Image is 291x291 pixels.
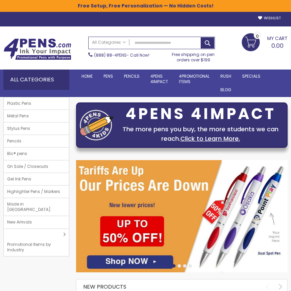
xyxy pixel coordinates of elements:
span: 4Pens 4impact [150,73,168,84]
a: New Arrivals [4,216,69,228]
a: Gel Ink Pens [4,173,69,185]
span: 4PROMOTIONAL ITEMS [179,73,210,84]
span: Bic® pens [4,148,31,160]
div: Free shipping on pen orders over $199 [171,49,215,63]
a: Pens [98,70,119,83]
img: /cheap-promotional-products.html [76,160,288,272]
a: 4PROMOTIONALITEMS [174,70,215,89]
a: Made in [GEOGRAPHIC_DATA] [4,198,69,216]
a: Click to Learn More. [180,134,240,143]
span: All Categories [92,40,126,45]
a: 4Pens4impact [145,70,174,89]
span: - Call Now! [94,52,149,58]
span: Pens [104,73,113,79]
a: Blog [215,83,237,97]
span: Pencils [124,73,140,79]
a: 0.00 0 [242,33,288,50]
span: New Products [83,283,126,291]
a: All Categories [89,37,129,48]
span: Rush [220,73,231,79]
a: (888) 88-4PENS [94,52,127,58]
a: Specials [237,70,266,83]
img: four_pen_logo.png [80,110,114,140]
a: On Sale / Closeouts [4,160,69,173]
a: Wishlist [258,16,281,21]
a: Plastic Pens [4,97,69,110]
span: Home [81,73,93,79]
a: Bic® pens [4,148,69,160]
a: Metal Pens [4,110,69,122]
a: Home [76,70,98,83]
a: Pencils [4,135,69,147]
span: Promotional Items by Industry [4,238,64,256]
img: 4Pens Custom Pens and Promotional Products [3,38,71,60]
span: Pencils [4,135,25,147]
span: 0.00 [271,41,284,50]
div: The more pens you buy, the more students we can reach. [117,124,284,143]
a: Pencils [119,70,145,83]
span: On Sale / Closeouts [4,160,52,173]
span: Gel Ink Pens [4,173,35,185]
span: Stylus Pens [4,122,34,135]
span: 0 [256,33,259,39]
span: Metal Pens [4,110,32,122]
a: Promotional Items by Industry [4,229,69,256]
span: Highlighter Pens / Markers [4,186,63,198]
a: Highlighter Pens / Markers [4,186,69,198]
div: 4PENS 4IMPACT [117,107,284,121]
span: Plastic Pens [4,97,35,110]
a: Rush [215,70,237,83]
div: All Categories [3,70,69,90]
a: Stylus Pens [4,122,69,135]
span: New Arrivals [4,216,35,228]
span: Specials [242,73,260,79]
span: Blog [220,87,231,93]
